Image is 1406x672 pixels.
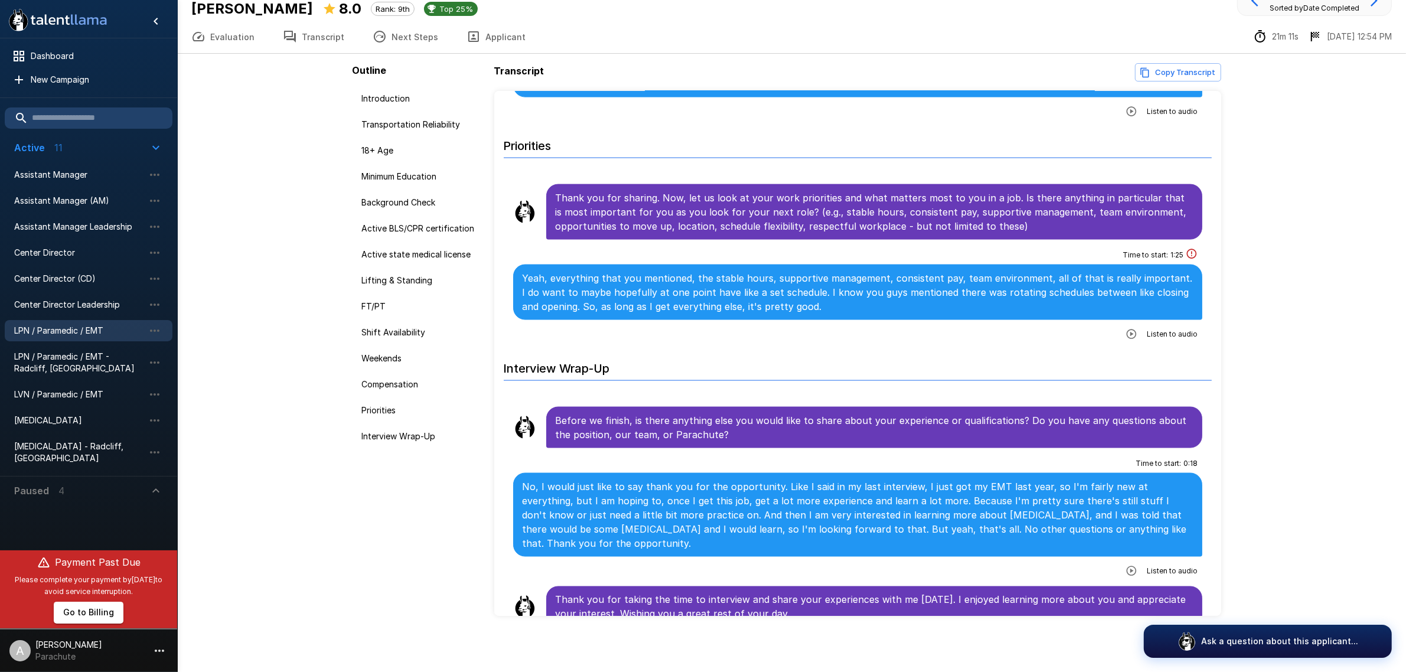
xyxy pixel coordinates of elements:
[353,374,490,395] div: Compensation
[1186,248,1198,262] div: This answer took longer than usual and could be a sign of cheating
[353,88,490,109] div: Introduction
[1147,565,1198,577] span: Listen to audio
[1327,31,1392,43] p: [DATE] 12:54 PM
[1136,458,1181,469] span: Time to start :
[362,197,480,208] span: Background Check
[1147,106,1198,118] span: Listen to audio
[353,140,490,161] div: 18+ Age
[362,327,480,338] span: Shift Availability
[177,20,269,53] button: Evaluation
[353,400,490,421] div: Priorities
[362,119,480,131] span: Transportation Reliability
[1177,632,1196,651] img: logo_glasses@2x.png
[362,379,480,390] span: Compensation
[1135,63,1221,81] button: Copy transcript
[523,479,1193,550] p: No, I would just like to say thank you for the opportunity. Like I said in my last interview, I j...
[504,350,1212,381] h6: Interview Wrap-Up
[435,4,478,14] span: Top 25%
[353,296,490,317] div: FT/PT
[353,64,387,76] b: Outline
[362,301,480,312] span: FT/PT
[1272,31,1299,43] p: 21m 11s
[556,413,1193,442] p: Before we finish, is there anything else you would like to share about your experience or qualifi...
[353,218,490,239] div: Active BLS/CPR certification
[523,271,1193,314] p: Yeah, everything that you mentioned, the stable hours, supportive management, consistent pay, tea...
[504,127,1212,158] h6: Priorities
[1123,249,1168,261] span: Time to start :
[353,348,490,369] div: Weekends
[362,353,480,364] span: Weekends
[362,249,480,260] span: Active state medical license
[1144,625,1392,658] button: Ask a question about this applicant...
[513,416,537,439] img: llama_clean.png
[353,322,490,343] div: Shift Availability
[362,93,480,105] span: Introduction
[353,426,490,447] div: Interview Wrap-Up
[1183,458,1198,469] span: 0 : 18
[1170,249,1183,261] span: 1 : 25
[362,430,480,442] span: Interview Wrap-Up
[452,20,540,53] button: Applicant
[358,20,452,53] button: Next Steps
[494,65,544,77] b: Transcript
[353,270,490,291] div: Lifting & Standing
[362,145,480,156] span: 18+ Age
[1270,4,1359,12] span: Sorted by Date Completed
[1308,30,1392,44] div: The date and time when the interview was completed
[556,191,1193,233] p: Thank you for sharing. Now, let us look at your work priorities and what matters most to you in a...
[1201,635,1358,647] p: Ask a question about this applicant...
[362,275,480,286] span: Lifting & Standing
[1147,328,1198,340] span: Listen to audio
[1253,30,1299,44] div: The time between starting and completing the interview
[353,114,490,135] div: Transportation Reliability
[353,192,490,213] div: Background Check
[353,244,490,265] div: Active state medical license
[556,593,1193,621] p: Thank you for taking the time to interview and share your experiences with me [DATE]. I enjoyed l...
[371,4,414,14] span: Rank: 9th
[362,223,480,234] span: Active BLS/CPR certification
[513,595,537,619] img: llama_clean.png
[362,404,480,416] span: Priorities
[362,171,480,182] span: Minimum Education
[269,20,358,53] button: Transcript
[353,166,490,187] div: Minimum Education
[513,200,537,224] img: llama_clean.png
